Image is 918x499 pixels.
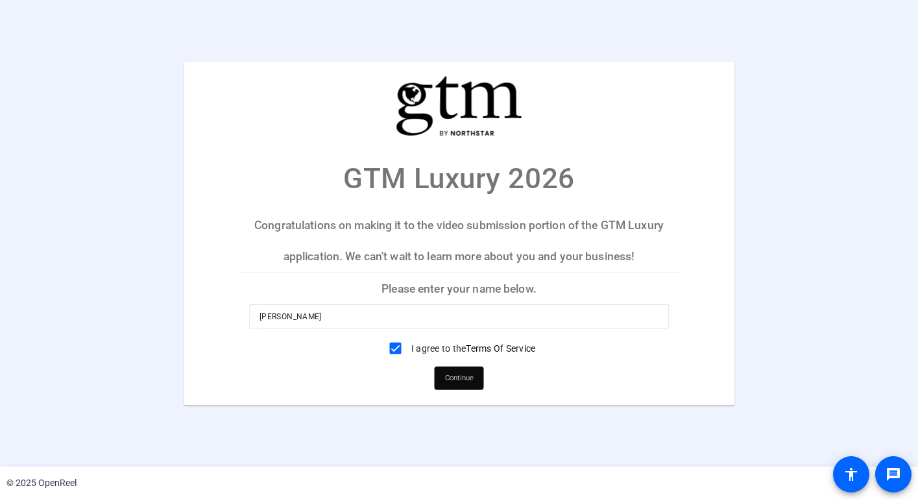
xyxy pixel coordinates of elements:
label: I agree to the [409,342,536,355]
button: Continue [435,367,484,390]
input: Enter your name [260,309,658,324]
mat-icon: accessibility [843,467,859,482]
p: GTM Luxury 2026 [343,157,574,200]
a: Terms Of Service [466,343,535,354]
img: company-logo [394,74,524,137]
mat-icon: message [886,467,901,482]
p: Congratulations on making it to the video submission portion of the GTM Luxury application. We ca... [239,210,679,273]
p: Please enter your name below. [239,273,679,304]
span: Continue [445,369,474,388]
div: © 2025 OpenReel [6,476,77,490]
